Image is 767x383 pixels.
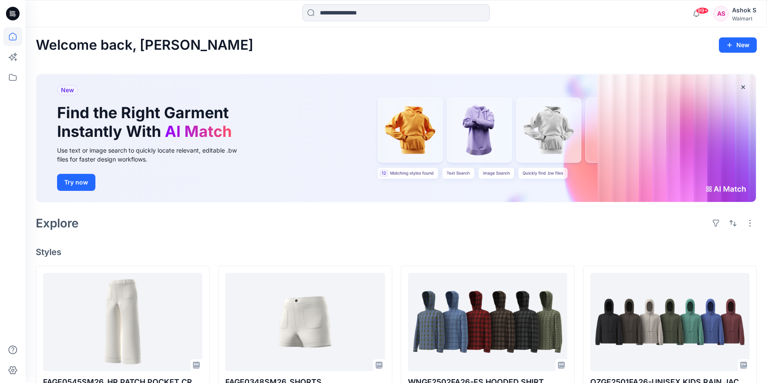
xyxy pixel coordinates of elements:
[408,273,567,371] a: WNGE2502FA26-FS HOODED SHIRT
[57,174,95,191] button: Try now
[713,6,729,21] div: AS
[165,122,232,141] span: AI Match
[57,146,249,164] div: Use text or image search to quickly locate relevant, editable .bw files for faster design workflows.
[732,15,756,22] div: Walmart
[719,37,757,53] button: New
[36,247,757,257] h4: Styles
[57,104,236,140] h1: Find the Right Garment Instantly With
[590,273,750,371] a: OZGE2501FA26-UNISEX KIDS RAIN JACKET
[225,273,385,371] a: FAGE0348SM26_SHORTS
[43,273,202,371] a: FAGE0545SM26_HR PATCH POCKET CROPPED WIDE LEG
[732,5,756,15] div: Ashok S
[36,37,253,53] h2: Welcome back, [PERSON_NAME]
[36,216,79,230] h2: Explore
[61,85,74,95] span: New
[696,7,709,14] span: 99+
